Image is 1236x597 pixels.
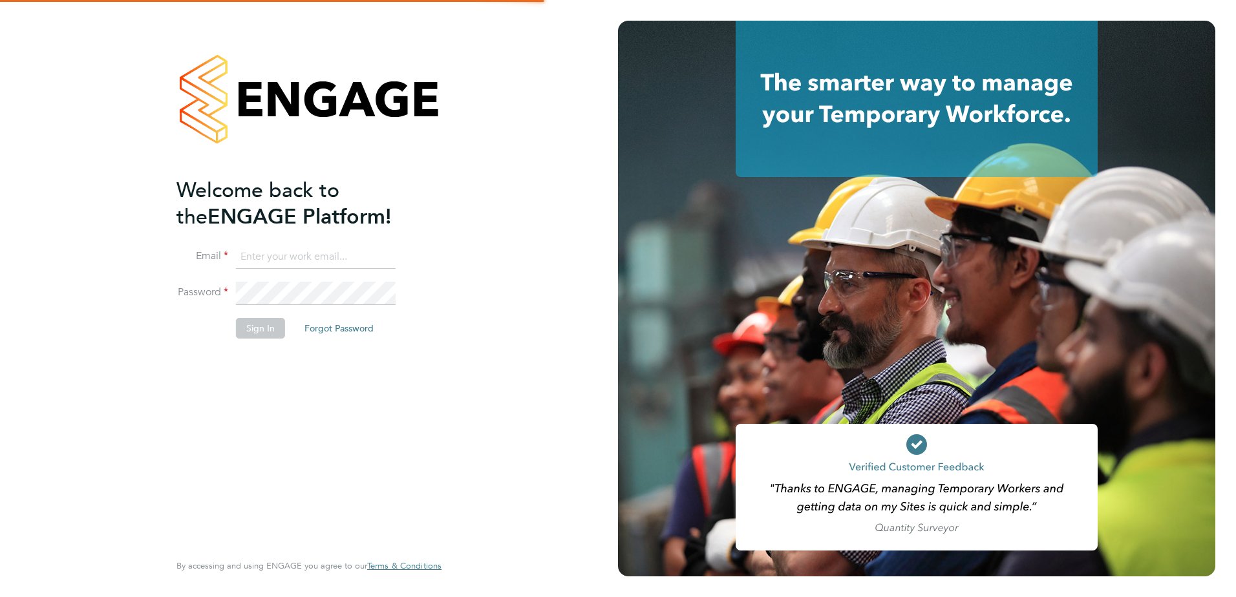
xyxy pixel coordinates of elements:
[367,561,442,571] a: Terms & Conditions
[294,318,384,339] button: Forgot Password
[176,178,339,229] span: Welcome back to the
[176,177,429,230] h2: ENGAGE Platform!
[176,286,228,299] label: Password
[176,560,442,571] span: By accessing and using ENGAGE you agree to our
[236,318,285,339] button: Sign In
[176,249,228,263] label: Email
[236,246,396,269] input: Enter your work email...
